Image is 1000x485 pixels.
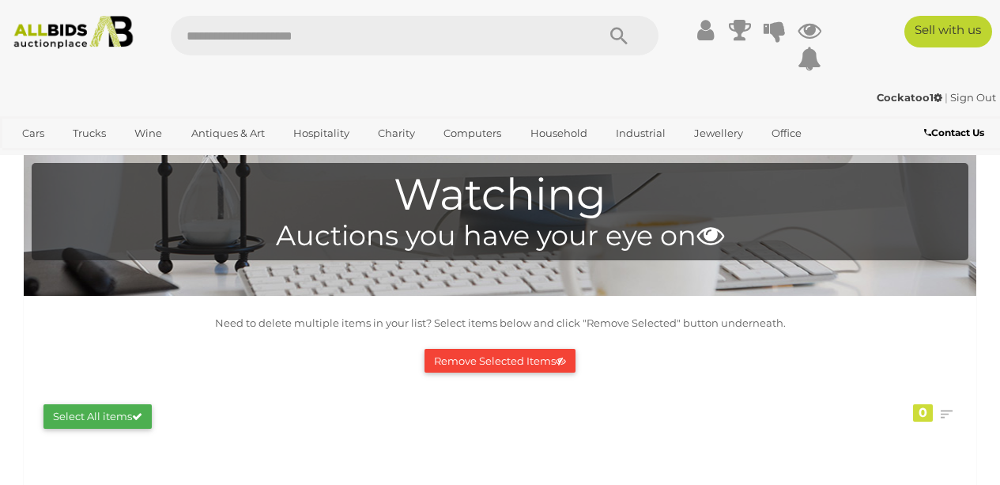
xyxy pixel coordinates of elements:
[945,91,948,104] span: |
[684,120,753,146] a: Jewellery
[40,171,960,219] h1: Watching
[520,120,598,146] a: Household
[73,146,206,172] a: [GEOGRAPHIC_DATA]
[43,404,152,429] button: Select All items
[124,120,172,146] a: Wine
[425,349,575,373] button: Remove Selected Items
[904,16,992,47] a: Sell with us
[877,91,942,104] strong: Cockatoo1
[877,91,945,104] a: Cockatoo1
[283,120,360,146] a: Hospitality
[433,120,511,146] a: Computers
[579,16,658,55] button: Search
[924,127,984,138] b: Contact Us
[7,16,139,49] img: Allbids.com.au
[32,314,968,332] p: Need to delete multiple items in your list? Select items below and click "Remove Selected" button...
[12,146,65,172] a: Sports
[12,120,55,146] a: Cars
[606,120,676,146] a: Industrial
[40,221,960,252] h4: Auctions you have your eye on
[913,404,933,422] div: 0
[950,91,996,104] a: Sign Out
[761,120,812,146] a: Office
[368,120,425,146] a: Charity
[924,124,988,142] a: Contact Us
[62,120,116,146] a: Trucks
[181,120,275,146] a: Antiques & Art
